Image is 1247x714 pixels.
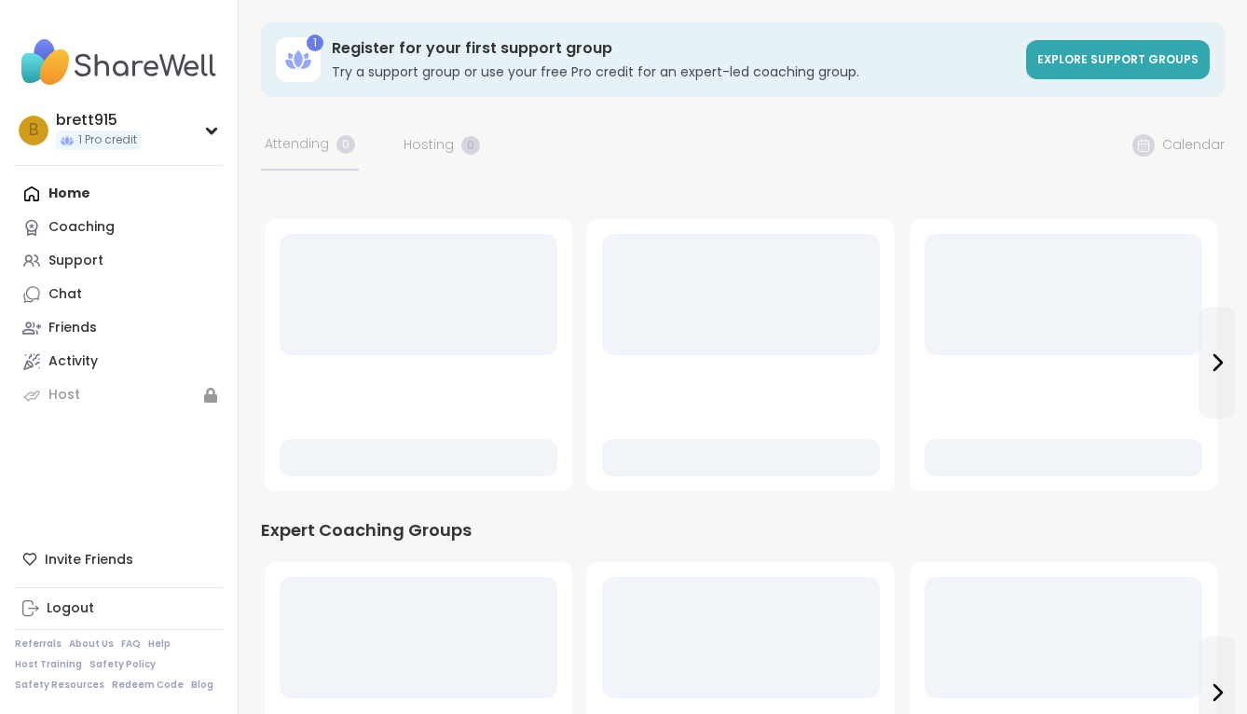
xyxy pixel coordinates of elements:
[48,319,97,337] div: Friends
[48,285,82,304] div: Chat
[48,352,98,371] div: Activity
[15,345,223,378] a: Activity
[47,599,94,618] div: Logout
[112,679,184,692] a: Redeem Code
[56,110,141,130] div: brett915
[15,211,223,244] a: Coaching
[332,62,1015,81] h3: Try a support group or use your free Pro credit for an expert-led coaching group.
[15,679,104,692] a: Safety Resources
[15,311,223,345] a: Friends
[15,378,223,412] a: Host
[1026,40,1210,79] a: Explore support groups
[15,542,223,576] div: Invite Friends
[48,218,115,237] div: Coaching
[148,638,171,651] a: Help
[1037,51,1199,67] span: Explore support groups
[78,132,137,148] span: 1 Pro credit
[121,638,141,651] a: FAQ
[15,638,62,651] a: Referrals
[29,118,38,143] span: b
[307,34,323,51] div: 1
[15,278,223,311] a: Chat
[191,679,213,692] a: Blog
[261,517,1225,543] div: Expert Coaching Groups
[332,38,1015,59] h3: Register for your first support group
[15,30,223,95] img: ShareWell Nav Logo
[15,244,223,278] a: Support
[48,252,103,270] div: Support
[15,658,82,671] a: Host Training
[89,658,156,671] a: Safety Policy
[15,592,223,625] a: Logout
[48,386,80,405] div: Host
[69,638,114,651] a: About Us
